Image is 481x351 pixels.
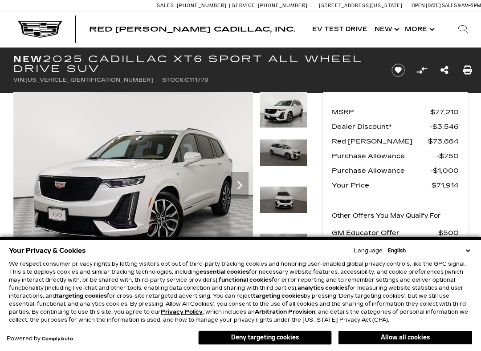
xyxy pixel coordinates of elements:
[332,106,459,118] a: MSRP $77,210
[440,64,448,76] a: Share this New 2025 Cadillac XT6 Sport All Wheel Drive SUV
[332,120,430,133] span: Dealer Discount*
[13,77,25,83] span: VIN:
[332,150,436,162] span: Purchase Allowance
[371,12,401,47] a: New
[401,12,436,47] button: More
[260,92,308,128] img: New 2025 Crystal White Tricoat Cadillac Sport image 1
[231,172,249,199] div: Next
[89,26,295,33] a: Red [PERSON_NAME] Cadillac, Inc.
[298,285,347,291] strong: analytics cookies
[232,3,257,8] span: Service:
[332,164,430,177] span: Purchase Allowance
[258,3,308,8] span: [PHONE_NUMBER]
[436,150,459,162] span: $750
[255,309,315,315] strong: Arbitration Provision
[89,25,295,33] span: Red [PERSON_NAME] Cadillac, Inc.
[157,3,175,8] span: Sales:
[18,21,62,38] img: Cadillac Dark Logo with Cadillac White Text
[185,77,208,83] span: C111779
[260,233,308,260] img: New 2025 Crystal White Tricoat Cadillac Sport image 4
[198,331,332,345] button: Deny targeting cookies
[332,135,428,148] span: Red [PERSON_NAME]
[463,64,472,76] a: Print this New 2025 Cadillac XT6 Sport All Wheel Drive SUV
[157,3,229,8] a: Sales: [PHONE_NUMBER]
[438,227,459,239] span: $500
[161,309,203,315] a: Privacy Policy
[442,3,458,8] span: Sales:
[430,164,459,177] span: $1,000
[338,331,472,344] button: Allow all cookies
[42,336,73,342] a: ComplyAuto
[332,164,459,177] a: Purchase Allowance $1,000
[13,54,378,74] h1: 2025 Cadillac XT6 Sport All Wheel Drive SUV
[430,106,459,118] span: $77,210
[430,120,459,133] span: $3,546
[9,244,86,257] span: Your Privacy & Cookies
[25,77,153,83] span: [US_VEHICLE_IDENTIFICATION_NUMBER]
[415,64,428,77] button: Compare vehicle
[332,135,459,148] a: Red [PERSON_NAME] $73,664
[332,227,438,239] span: GM Educator Offer
[412,3,441,8] span: Open [DATE]
[332,210,441,222] p: Other Offers You May Qualify For
[432,179,459,191] span: $71,914
[260,139,308,166] img: New 2025 Crystal White Tricoat Cadillac Sport image 2
[7,336,73,342] div: Powered by
[354,248,384,253] div: Language:
[428,135,459,148] span: $73,664
[386,247,472,255] select: Language Select
[229,3,310,8] a: Service: [PHONE_NUMBER]
[309,12,371,47] a: EV Test Drive
[200,269,249,275] strong: essential cookies
[177,3,227,8] span: [PHONE_NUMBER]
[388,63,408,77] button: Save vehicle
[332,106,430,118] span: MSRP
[332,179,459,191] a: Your Price $71,914
[162,77,185,83] span: Stock:
[458,3,481,8] span: 9 AM-6 PM
[260,186,308,213] img: New 2025 Crystal White Tricoat Cadillac Sport image 3
[319,3,403,8] a: [STREET_ADDRESS][US_STATE]
[253,293,304,299] strong: targeting cookies
[9,260,472,324] p: We respect consumer privacy rights by letting visitors opt out of third-party tracking cookies an...
[219,277,272,283] strong: functional cookies
[332,179,432,191] span: Your Price
[332,150,459,162] a: Purchase Allowance $750
[332,227,459,239] a: GM Educator Offer $500
[56,293,107,299] strong: targeting cookies
[13,54,43,64] strong: New
[332,120,459,133] a: Dealer Discount* $3,546
[13,92,253,271] img: New 2025 Crystal White Tricoat Cadillac Sport image 1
